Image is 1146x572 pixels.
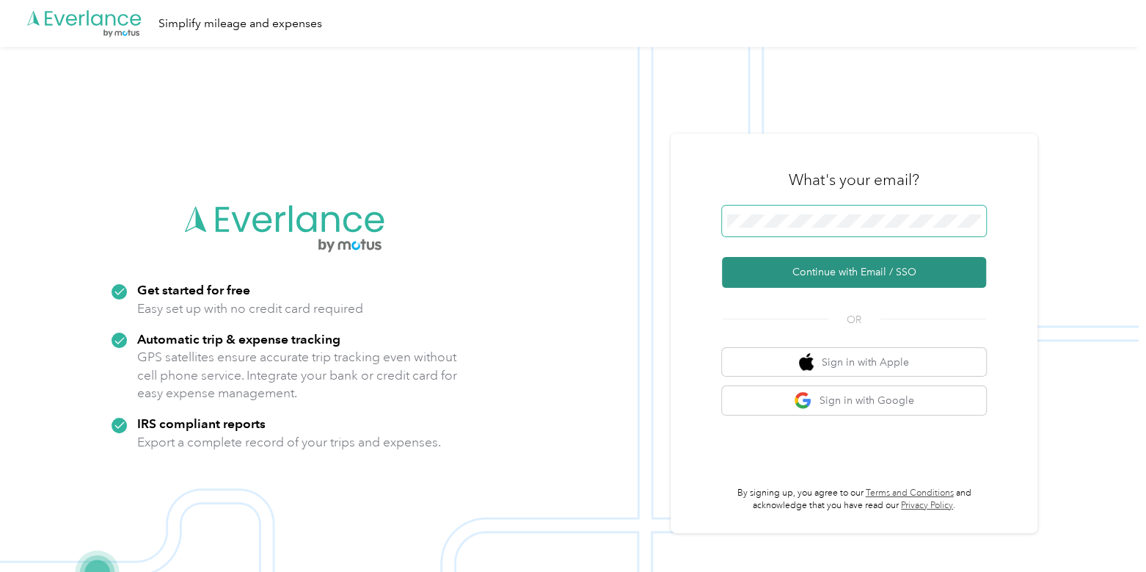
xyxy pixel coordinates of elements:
[722,257,986,288] button: Continue with Email / SSO
[158,15,322,33] div: Simplify mileage and expenses
[137,300,363,318] p: Easy set up with no credit card required
[137,331,340,347] strong: Automatic trip & expense tracking
[799,353,814,372] img: apple logo
[1064,490,1146,572] iframe: Everlance-gr Chat Button Frame
[828,312,880,327] span: OR
[137,282,250,297] strong: Get started for free
[722,386,986,415] button: google logoSign in with Google
[866,488,954,499] a: Terms and Conditions
[722,487,986,513] p: By signing up, you agree to our and acknowledge that you have read our .
[789,170,919,190] h3: What's your email?
[137,433,441,452] p: Export a complete record of your trips and expenses.
[137,416,266,431] strong: IRS compliant reports
[722,348,986,377] button: apple logoSign in with Apple
[794,391,812,410] img: google logo
[137,348,458,402] p: GPS satellites ensure accurate trip tracking even without cell phone service. Integrate your bank...
[901,500,953,511] a: Privacy Policy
